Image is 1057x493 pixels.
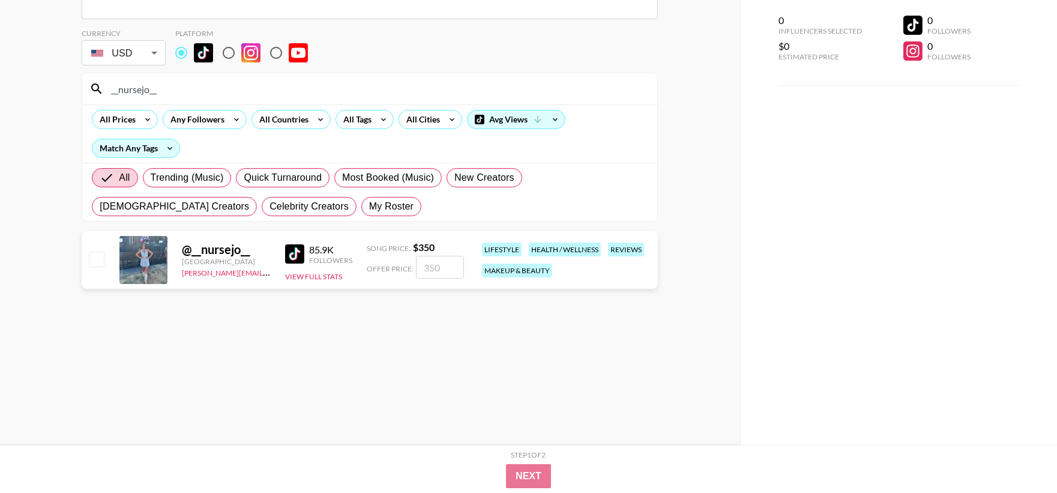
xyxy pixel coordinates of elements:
[244,171,322,185] span: Quick Turnaround
[92,110,138,129] div: All Prices
[285,244,304,264] img: TikTok
[482,243,522,256] div: lifestyle
[104,79,650,98] input: Search by User Name
[194,43,213,62] img: TikTok
[309,256,352,265] div: Followers
[342,171,434,185] span: Most Booked (Music)
[608,243,644,256] div: reviews
[778,14,862,26] div: 0
[468,110,565,129] div: Avg Views
[84,43,163,64] div: USD
[175,29,318,38] div: Platform
[163,110,227,129] div: Any Followers
[119,171,130,185] span: All
[270,199,349,214] span: Celebrity Creators
[529,243,601,256] div: health / wellness
[416,256,464,279] input: 350
[285,272,342,281] button: View Full Stats
[506,464,551,488] button: Next
[778,52,862,61] div: Estimated Price
[927,14,971,26] div: 0
[413,241,435,253] strong: $ 350
[482,264,552,277] div: makeup & beauty
[399,110,442,129] div: All Cities
[92,139,179,157] div: Match Any Tags
[151,171,224,185] span: Trending (Music)
[454,171,514,185] span: New Creators
[100,199,249,214] span: [DEMOGRAPHIC_DATA] Creators
[369,199,414,214] span: My Roster
[927,40,971,52] div: 0
[289,43,308,62] img: YouTube
[182,257,271,266] div: [GEOGRAPHIC_DATA]
[511,450,546,459] div: Step 1 of 2
[336,110,374,129] div: All Tags
[82,29,166,38] div: Currency
[182,242,271,257] div: @ __nursejo__
[252,110,311,129] div: All Countries
[309,244,352,256] div: 85.9K
[778,40,862,52] div: $0
[778,26,862,35] div: Influencers Selected
[182,266,360,277] a: [PERSON_NAME][EMAIL_ADDRESS][DOMAIN_NAME]
[367,264,414,273] span: Offer Price:
[241,43,260,62] img: Instagram
[927,52,971,61] div: Followers
[927,26,971,35] div: Followers
[367,244,411,253] span: Song Price:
